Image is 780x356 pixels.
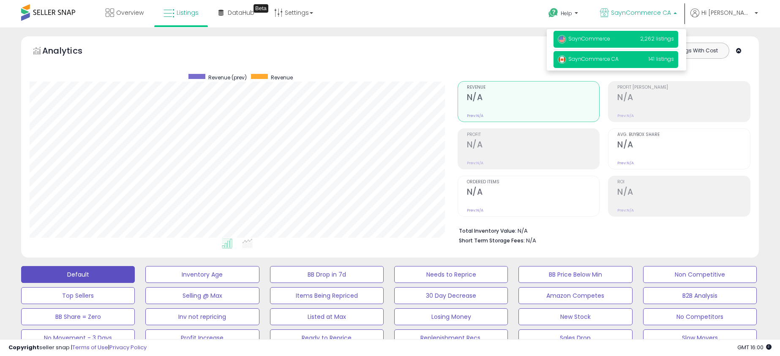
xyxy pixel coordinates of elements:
button: BB Share = Zero [21,308,135,325]
h2: N/A [617,92,750,104]
span: Avg. Buybox Share [617,133,750,137]
button: Top Sellers [21,287,135,304]
button: Listings With Cost [663,45,726,56]
button: Profit Increase [145,329,259,346]
button: Losing Money [394,308,508,325]
div: Tooltip anchor [254,4,268,13]
button: Slow Movers [643,329,757,346]
span: DataHub [228,8,254,17]
span: N/A [526,236,536,245]
small: Prev: N/A [617,113,634,118]
i: Get Help [548,8,559,18]
a: Privacy Policy [109,343,147,351]
button: Selling @ Max [145,287,259,304]
span: 2025-09-8 16:00 GMT [737,343,772,351]
button: Needs to Reprice [394,266,508,283]
span: Hi [PERSON_NAME] [701,8,752,17]
strong: Copyright [8,343,39,351]
button: New Stock [518,308,632,325]
button: No Competitors [643,308,757,325]
button: Inventory Age [145,266,259,283]
span: Profit [467,133,600,137]
button: Default [21,266,135,283]
button: BB Price Below Min [518,266,632,283]
span: Revenue (prev) [208,74,247,81]
h2: N/A [467,92,600,104]
div: seller snap | | [8,344,147,352]
button: Ready to Reprice [270,329,384,346]
span: Profit [PERSON_NAME] [617,85,750,90]
span: SaynCommerce CA [611,8,671,17]
span: ROI [617,180,750,185]
small: Prev: N/A [617,160,634,166]
span: Revenue [467,85,600,90]
span: 141 listings [649,55,674,63]
button: Sales Drop [518,329,632,346]
small: Prev: N/A [617,208,634,213]
small: Prev: N/A [467,160,483,166]
button: BB Drop in 7d [270,266,384,283]
span: SaynCommerce [558,35,610,42]
img: usa.png [558,35,566,43]
button: Amazon Competes [518,287,632,304]
small: Prev: N/A [467,208,483,213]
h2: N/A [617,187,750,198]
h2: N/A [467,187,600,198]
button: Replenishment Recs. [394,329,508,346]
span: Listings [177,8,199,17]
img: canada.png [558,55,566,64]
button: No Movement - 3 Days [21,329,135,346]
span: Overview [116,8,144,17]
a: Hi [PERSON_NAME] [690,8,758,27]
b: Total Inventory Value: [459,227,516,234]
button: 30 Day Decrease [394,287,508,304]
h2: N/A [467,140,600,151]
button: B2B Analysis [643,287,757,304]
span: SaynCommerce CA [558,55,619,63]
h5: Analytics [42,45,99,59]
button: Non Competitive [643,266,757,283]
span: Ordered Items [467,180,600,185]
a: Help [542,1,586,27]
span: 2,262 listings [640,35,674,42]
button: Inv not repricing [145,308,259,325]
button: Listed at Max [270,308,384,325]
small: Prev: N/A [467,113,483,118]
h2: N/A [617,140,750,151]
a: Terms of Use [72,343,108,351]
span: Revenue [271,74,293,81]
button: Items Being Repriced [270,287,384,304]
span: Help [561,10,572,17]
b: Short Term Storage Fees: [459,237,525,244]
li: N/A [459,225,744,235]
